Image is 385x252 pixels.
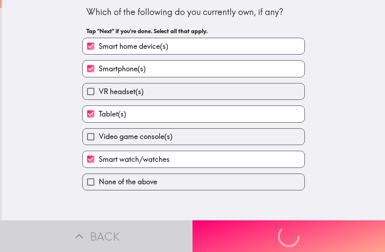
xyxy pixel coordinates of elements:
span: Smart watch/watches [99,154,170,164]
div: Which of the following do you currently own, if any? [86,6,301,18]
span: Smart home device(s) [99,41,168,51]
h6: Tap "Next" if you're done. Select all that apply. [86,27,301,35]
span: Smartphone(s) [99,64,146,74]
span: VR headset(s) [99,87,144,97]
button: VR headset(s) [83,83,304,99]
button: Video game console(s) [83,129,304,145]
button: Smartphone(s) [83,61,304,77]
button: Smart watch/watches [83,151,304,167]
button: None of the above [83,174,304,190]
span: Tablet(s) [99,109,126,119]
span: Video game console(s) [99,132,173,142]
span: None of the above [99,177,157,187]
button: Smart home device(s) [83,38,304,54]
button: Tablet(s) [83,106,304,122]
